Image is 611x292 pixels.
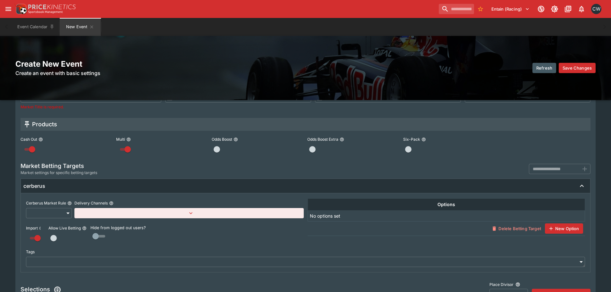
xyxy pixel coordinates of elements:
button: open drawer [3,3,14,15]
th: Options [308,199,585,211]
button: Import [39,226,44,230]
span: Market settings for specific betting targets [21,170,97,176]
button: Odds Boost [233,137,238,142]
h6: Create an event with basic settings [15,69,304,77]
h2: Create New Event [15,59,304,69]
p: Tags [26,249,35,254]
button: New Option [545,223,583,234]
button: Select Tenant [488,4,533,14]
button: Six-Pack [421,137,426,142]
button: Cerberus Market Rule [67,201,72,205]
button: Toggle light/dark mode [549,3,560,15]
h5: Products [32,121,57,128]
button: Multi [126,137,131,142]
button: No Bookmarks [475,4,486,14]
h6: cerberus [23,183,45,189]
p: Allow Live Betting [48,225,81,231]
button: Odds Boost Extra [340,137,344,142]
span: Market Title is required. [21,104,64,109]
button: Clint Wallis [589,2,603,16]
p: Odds Boost [212,137,232,142]
button: Save Changes [559,63,596,73]
button: Cash Out [38,137,43,142]
p: Cash Out [21,137,37,142]
button: Documentation [562,3,574,15]
button: Value to divide Win prices by in order to calculate Place/Top 3 prices (Place = (Win - 1)/divisor... [513,280,522,289]
div: Clint Wallis [591,4,601,14]
td: No options set [308,211,585,221]
p: Import [26,225,38,231]
button: Allow Live Betting [82,226,87,230]
p: Multi [116,137,125,142]
img: PriceKinetics Logo [14,3,27,15]
button: Connected to PK [535,3,547,15]
p: Cerberus Market Rule [26,200,66,206]
button: Event Calendar [13,18,58,36]
button: Refresh [532,63,556,73]
img: Sportsbook Management [28,11,63,13]
button: Notifications [576,3,587,15]
button: Delivery Channels [109,201,114,205]
button: New Event [60,18,101,36]
p: Odds Boost Extra [307,137,338,142]
p: Delivery Channels [74,200,108,206]
h5: Market Betting Targets [21,162,97,170]
img: PriceKinetics [28,4,76,9]
p: Place Divisor [489,282,513,289]
p: Six-Pack [403,137,420,142]
p: Hide from logged out users? [90,225,304,231]
button: Delete Betting Target [488,223,545,234]
input: search [439,4,474,14]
